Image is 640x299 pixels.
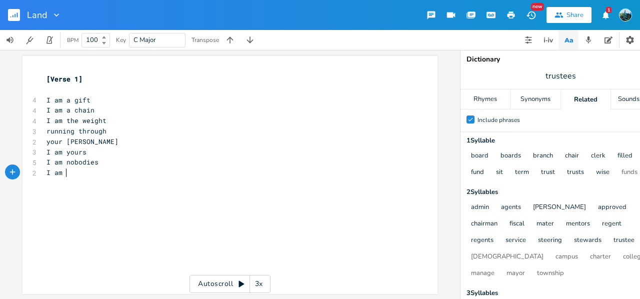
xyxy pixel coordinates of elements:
[189,275,270,293] div: Autoscroll
[533,152,553,160] button: branch
[477,117,520,123] div: Include phrases
[133,35,156,44] span: C Major
[471,220,497,228] button: chairman
[471,269,494,278] button: manage
[191,37,219,43] div: Transpose
[67,37,78,43] div: BPM
[471,203,489,212] button: admin
[574,236,601,245] button: stewards
[606,7,611,13] div: 1
[621,168,637,177] button: funds
[471,152,488,160] button: board
[565,152,579,160] button: chair
[500,152,521,160] button: boards
[555,253,578,261] button: campus
[598,203,626,212] button: approved
[509,220,524,228] button: fiscal
[46,105,94,114] span: I am a chain
[537,269,564,278] button: township
[591,152,605,160] button: clerk
[471,168,484,177] button: fund
[536,220,554,228] button: mater
[46,116,106,125] span: I am the weight
[250,275,268,293] div: 3x
[515,168,529,177] button: term
[460,89,510,109] div: Rhymes
[46,157,98,166] span: I am nobodies
[567,168,584,177] button: trusts
[46,74,82,83] span: [Verse 1]
[501,203,521,212] button: agents
[46,95,90,104] span: I am a gift
[510,89,560,109] div: Synonyms
[521,6,541,24] button: New
[566,220,590,228] button: mentors
[617,152,632,160] button: filled
[602,220,621,228] button: regent
[46,147,86,156] span: I am yours
[505,236,526,245] button: service
[471,236,493,245] button: regents
[541,168,555,177] button: trust
[561,89,610,109] div: Related
[471,253,543,261] button: [DEMOGRAPHIC_DATA]
[27,10,47,19] span: Land
[116,37,126,43] div: Key
[546,7,591,23] button: Share
[596,168,609,177] button: wise
[531,3,544,10] div: New
[506,269,525,278] button: mayor
[613,236,634,245] button: trustee
[619,8,632,21] img: celestemark2007
[46,168,62,177] span: I am
[566,10,583,19] div: Share
[46,126,106,135] span: running through
[545,70,576,82] span: trustees
[590,253,611,261] button: charter
[538,236,562,245] button: steering
[595,6,615,24] button: 1
[533,203,586,212] button: [PERSON_NAME]
[496,168,503,177] button: sit
[46,137,118,146] span: your [PERSON_NAME]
